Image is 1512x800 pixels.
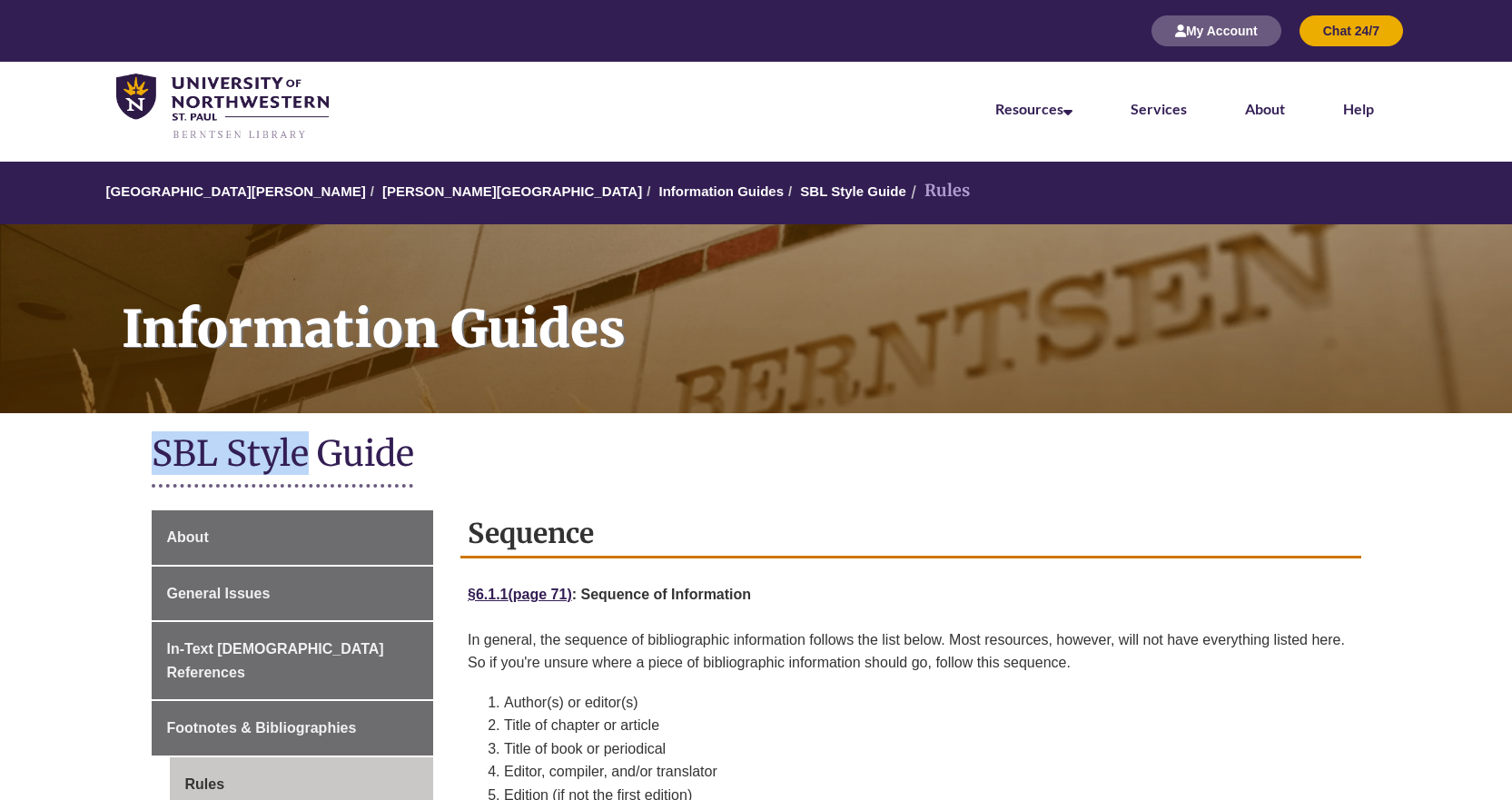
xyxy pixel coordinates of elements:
[800,183,905,199] a: SBL Style Guide
[106,183,366,199] a: [GEOGRAPHIC_DATA][PERSON_NAME]
[995,100,1072,117] a: Resources
[906,178,970,204] li: Rules
[658,183,784,199] a: Information Guides
[382,183,642,199] a: [PERSON_NAME][GEOGRAPHIC_DATA]
[468,622,1354,682] p: In general, the sequence of bibliographic information follows the list below. Most resources, how...
[1245,100,1285,117] a: About
[1343,100,1374,117] a: Help
[504,737,1354,761] li: Title of book or periodical
[504,691,1354,715] li: Author(s) or editor(s)
[927,655,1070,670] span: , follow this sequence.
[1300,15,1403,46] button: Chat 24/7
[152,567,434,621] a: General Issues
[468,587,508,602] a: §6.1.1
[167,586,271,601] span: General Issues
[1131,100,1187,117] a: Services
[152,701,434,756] a: Footnotes & Bibliographies
[504,760,1354,784] li: Editor, compiler, and/or translator
[489,655,927,670] span: if you're unsure where a piece of bibliographic information should go
[152,431,1361,479] h1: SBL Style Guide
[167,720,357,736] span: Footnotes & Bibliographies
[152,622,434,699] a: In-Text [DEMOGRAPHIC_DATA] References
[508,587,571,602] a: (page 71)
[460,510,1361,558] h2: Sequence
[1151,23,1281,38] a: My Account
[504,714,1354,737] li: Title of chapter or article
[152,510,434,565] a: About
[116,74,329,141] img: UNWSP Library Logo
[167,641,384,680] span: In-Text [DEMOGRAPHIC_DATA] References
[508,587,751,602] strong: : Sequence of Information
[167,529,209,545] span: About
[102,224,1512,390] h1: Information Guides
[1151,15,1281,46] button: My Account
[1300,23,1403,38] a: Chat 24/7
